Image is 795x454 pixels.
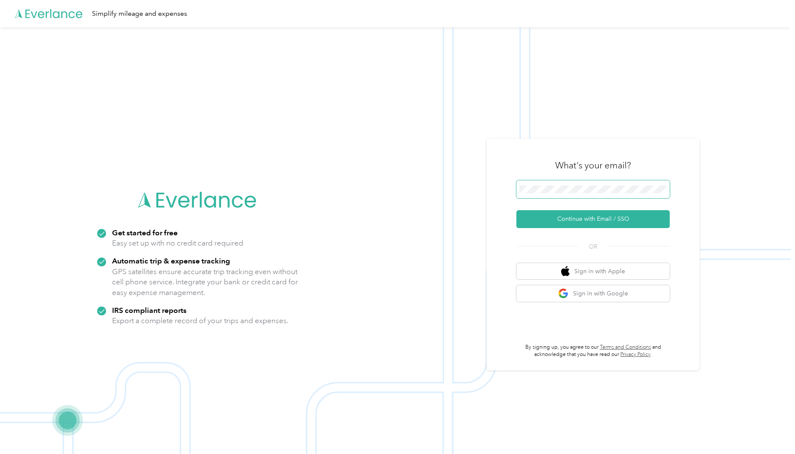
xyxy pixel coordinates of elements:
[112,238,243,249] p: Easy set up with no credit card required
[558,288,569,299] img: google logo
[555,159,631,171] h3: What's your email?
[620,351,651,358] a: Privacy Policy
[561,266,570,277] img: apple logo
[578,242,608,251] span: OR
[516,210,670,228] button: Continue with Email / SSO
[112,315,288,326] p: Export a complete record of your trips and expenses.
[112,228,178,237] strong: Get started for free
[516,344,670,359] p: By signing up, you agree to our and acknowledge that you have read our .
[92,9,187,19] div: Simplify mileage and expenses
[600,344,651,350] a: Terms and Conditions
[112,256,230,265] strong: Automatic trip & expense tracking
[516,263,670,280] button: apple logoSign in with Apple
[516,285,670,302] button: google logoSign in with Google
[112,306,187,315] strong: IRS compliant reports
[112,266,298,298] p: GPS satellites ensure accurate trip tracking even without cell phone service. Integrate your bank...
